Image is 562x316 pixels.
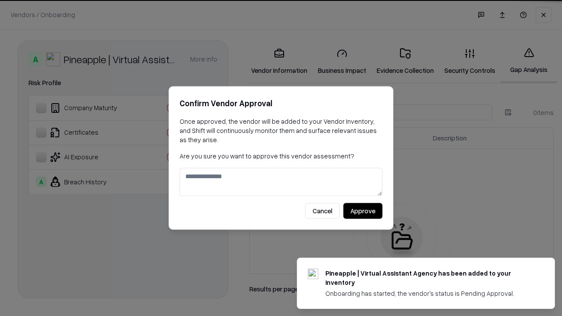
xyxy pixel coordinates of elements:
h2: Confirm Vendor Approval [180,97,382,110]
div: Onboarding has started, the vendor's status is Pending Approval. [325,289,533,298]
p: Are you sure you want to approve this vendor assessment? [180,151,382,161]
img: trypineapple.com [308,269,318,279]
button: Cancel [305,203,340,219]
p: Once approved, the vendor will be added to your Vendor Inventory, and Shift will continuously mon... [180,117,382,144]
div: Pineapple | Virtual Assistant Agency has been added to your inventory [325,269,533,287]
button: Approve [343,203,382,219]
